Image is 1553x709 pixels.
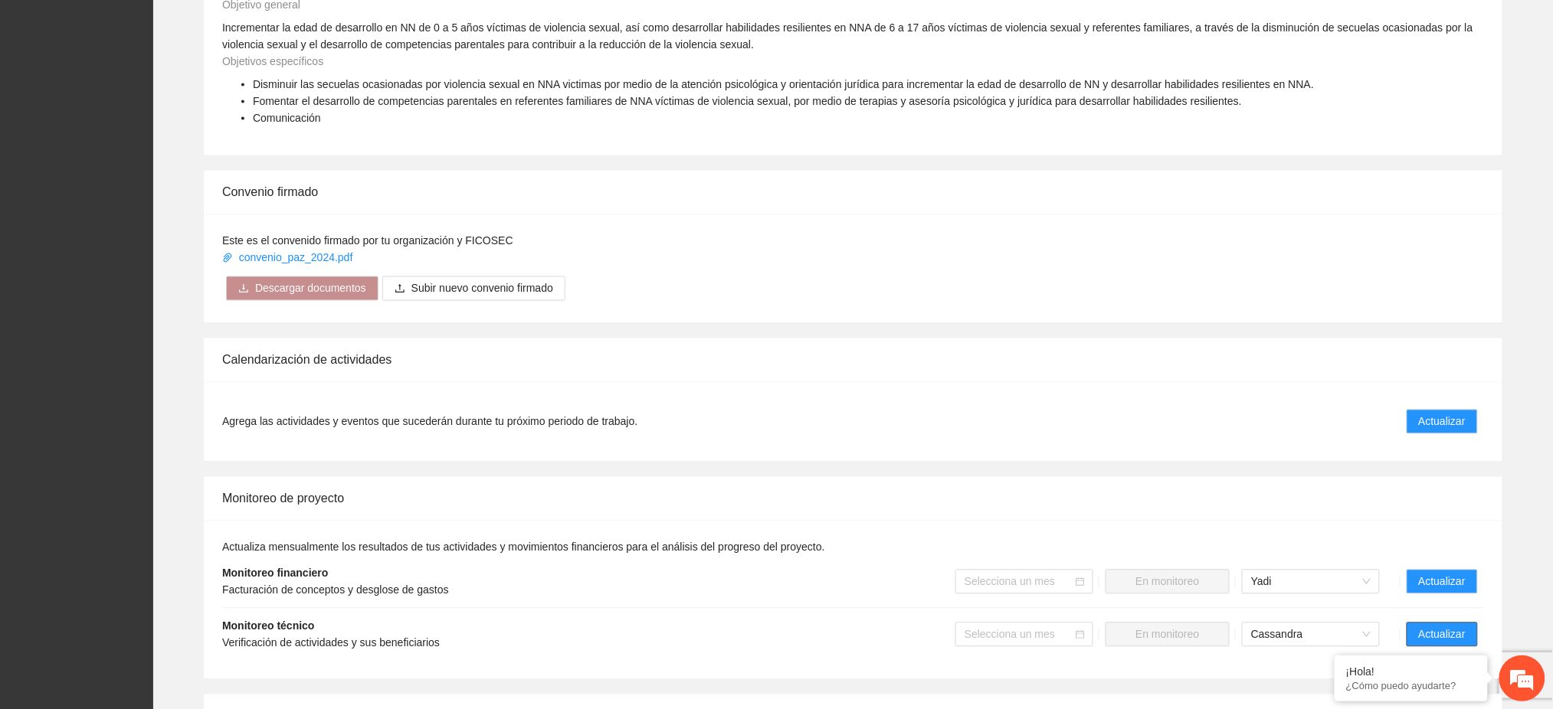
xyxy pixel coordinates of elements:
span: Este es el convenido firmado por tu organización y FICOSEC [222,235,513,247]
button: Actualizar [1407,570,1478,594]
span: Verificación de actividades y sus beneficiarios [222,637,440,649]
span: Estamos en línea. [89,204,211,359]
span: download [238,283,249,296]
span: Subir nuevo convenio firmado [411,280,553,297]
button: uploadSubir nuevo convenio firmado [382,276,565,301]
span: paper-clip [222,253,233,263]
span: calendar [1076,577,1085,586]
div: Calendarización de actividades [222,338,1484,382]
div: Chatee con nosotros ahora [80,78,257,98]
div: Monitoreo de proyecto [222,477,1484,521]
span: Comunicación [253,112,321,124]
button: Actualizar [1407,622,1478,647]
div: ¡Hola! [1346,665,1476,678]
textarea: Escriba su mensaje y pulse “Intro” [8,418,292,472]
span: Actualizar [1419,626,1466,643]
a: convenio_paz_2024.pdf [222,252,355,264]
span: upload [395,283,405,296]
button: downloadDescargar documentos [226,276,378,301]
span: Agrega las actividades y eventos que sucederán durante tu próximo periodo de trabajo. [222,413,637,430]
span: Objetivos específicos [222,55,323,67]
span: Actualiza mensualmente los resultados de tus actividades y movimientos financieros para el anális... [222,541,825,554]
span: Fomentar el desarrollo de competencias parentales en referentes familiares de NNA víctimas de vio... [253,95,1242,107]
span: Yadi [1251,570,1371,593]
div: Convenio firmado [222,171,1484,214]
span: Facturación de conceptos y desglose de gastos [222,584,449,596]
span: uploadSubir nuevo convenio firmado [382,283,565,295]
strong: Monitoreo financiero [222,567,328,580]
span: Incrementar la edad de desarrollo en NN de 0 a 5 años víctimas de violencia sexual, así como desa... [222,21,1473,51]
button: Actualizar [1407,410,1478,434]
span: Descargar documentos [255,280,366,297]
div: Minimizar ventana de chat en vivo [251,8,288,44]
span: Disminuir las secuelas ocasionadas por violencia sexual en NNA victimas por medio de la atención ... [253,78,1314,90]
span: calendar [1076,630,1085,639]
span: Actualizar [1419,413,1466,430]
span: Cassandra [1251,623,1371,646]
span: Actualizar [1419,573,1466,590]
p: ¿Cómo puedo ayudarte? [1346,680,1476,691]
strong: Monitoreo técnico [222,620,315,632]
